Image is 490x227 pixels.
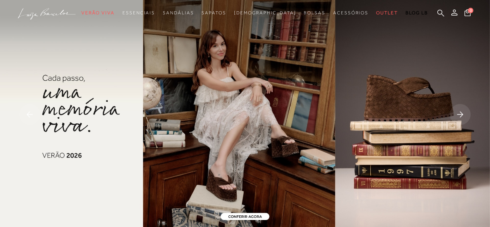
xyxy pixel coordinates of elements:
span: BLOG LB [406,10,428,16]
span: [DEMOGRAPHIC_DATA] [234,10,296,16]
span: Verão Viva [81,10,115,16]
a: categoryNavScreenReaderText [122,6,155,20]
a: BLOG LB [406,6,428,20]
a: categoryNavScreenReaderText [304,6,325,20]
span: Sandálias [163,10,194,16]
a: noSubCategoriesText [234,6,296,20]
a: categoryNavScreenReaderText [163,6,194,20]
span: Sapatos [201,10,226,16]
a: categoryNavScreenReaderText [201,6,226,20]
span: Bolsas [304,10,325,16]
span: 0 [468,8,473,13]
span: Outlet [376,10,398,16]
a: categoryNavScreenReaderText [81,6,115,20]
span: Acessórios [333,10,368,16]
span: Essenciais [122,10,155,16]
button: 0 [462,9,473,19]
a: categoryNavScreenReaderText [333,6,368,20]
a: categoryNavScreenReaderText [376,6,398,20]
